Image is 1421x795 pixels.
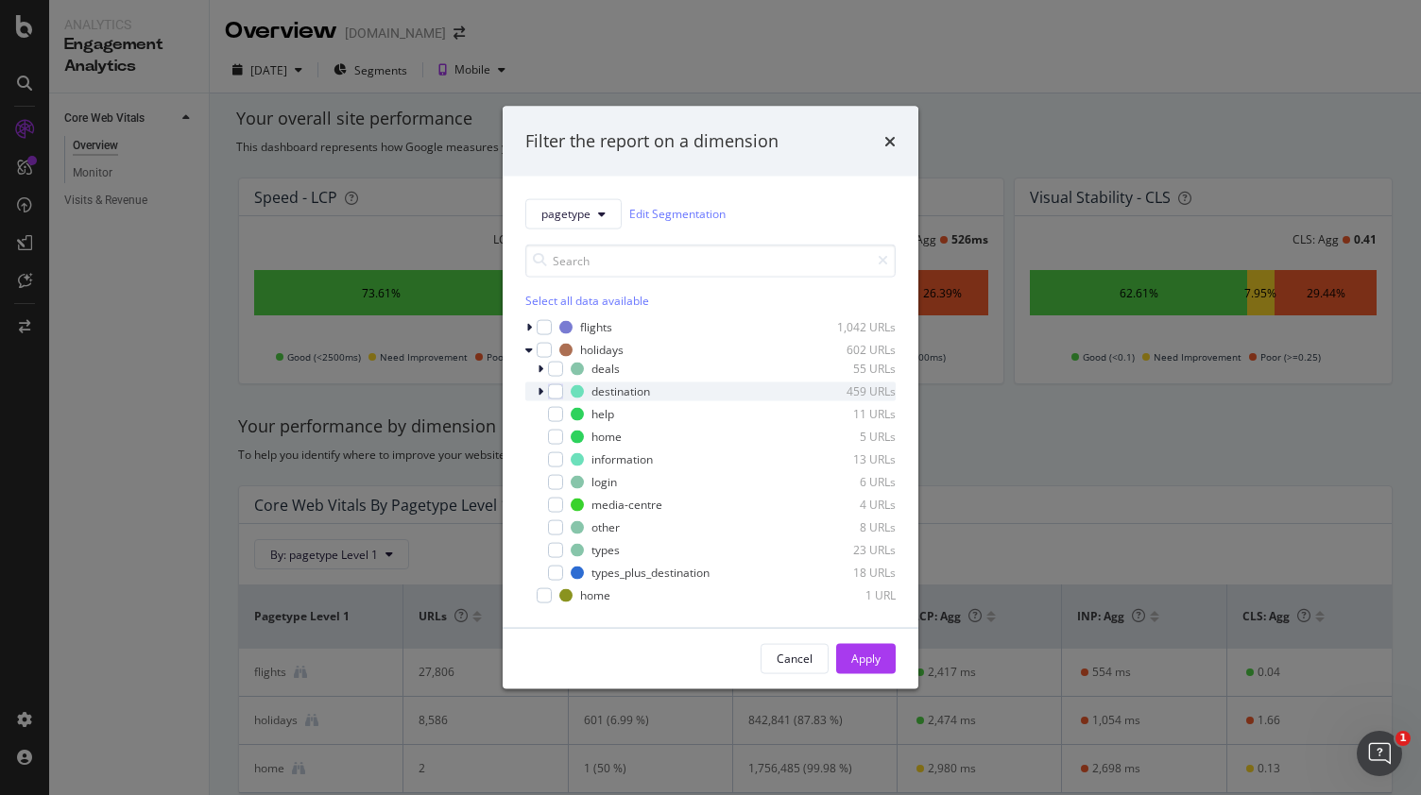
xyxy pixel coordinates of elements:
div: other [591,519,620,535]
iframe: Intercom live chat [1357,731,1402,776]
input: Search [525,244,896,277]
div: 4 URLs [803,497,896,513]
div: Select all data available [525,292,896,308]
button: Cancel [761,643,829,673]
div: Apply [851,651,881,667]
div: Filter the report on a dimension [525,129,779,154]
div: 602 URLs [803,342,896,358]
div: types_plus_destination [591,565,710,581]
div: 8 URLs [803,519,896,535]
div: 13 URLs [803,451,896,467]
button: Apply [836,643,896,673]
div: home [580,587,610,603]
div: login [591,474,617,490]
div: times [884,129,896,154]
span: pagetype [541,206,591,222]
div: modal [503,107,918,689]
div: Cancel [777,651,813,667]
div: 459 URLs [803,383,896,399]
div: flights [580,319,612,335]
a: Edit Segmentation [629,204,726,224]
div: 11 URLs [803,406,896,422]
div: destination [591,383,650,399]
span: 1 [1395,731,1411,746]
button: pagetype [525,198,622,228]
div: 6 URLs [803,474,896,490]
div: holidays [580,342,624,358]
div: 18 URLs [803,565,896,581]
div: 5 URLs [803,429,896,445]
div: media-centre [591,497,662,513]
div: 23 URLs [803,542,896,558]
div: 1,042 URLs [803,319,896,335]
div: home [591,429,622,445]
div: help [591,406,614,422]
div: deals [591,361,620,377]
div: information [591,451,653,467]
div: types [591,542,620,558]
div: 1 URL [803,587,896,603]
div: 55 URLs [803,361,896,377]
